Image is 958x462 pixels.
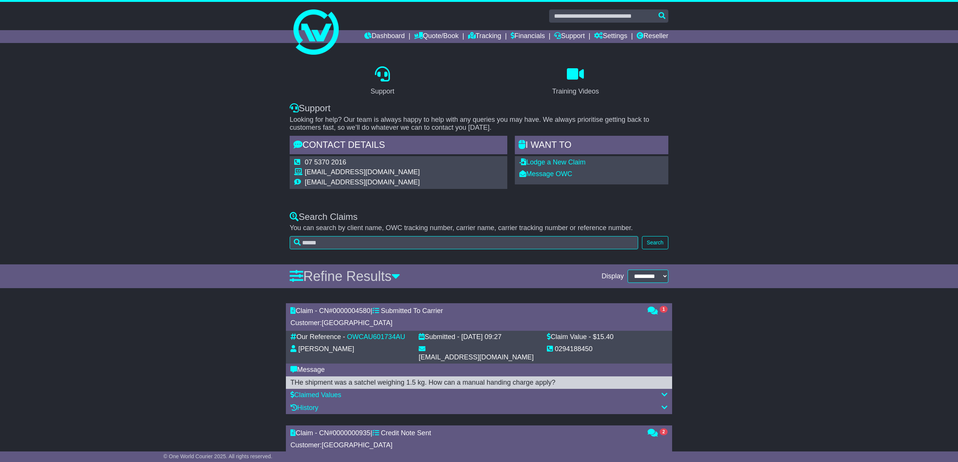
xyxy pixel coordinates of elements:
[290,333,345,341] div: Our Reference -
[648,430,668,437] a: 2
[602,272,624,281] span: Display
[419,333,459,341] div: Submitted -
[637,30,668,43] a: Reseller
[648,307,668,315] a: 1
[365,64,399,99] a: Support
[290,441,640,450] div: Customer:
[298,345,354,353] div: [PERSON_NAME]
[547,333,591,341] div: Claim Value -
[555,345,593,353] div: 0294188450
[290,269,400,284] a: Refine Results
[290,212,668,223] div: Search Claims
[290,103,668,114] div: Support
[660,428,668,435] span: 2
[381,429,431,437] span: Credit Note Sent
[660,306,668,313] span: 1
[305,158,420,169] td: 07 5370 2016
[381,307,443,315] span: Submitted To Carrier
[547,64,604,99] a: Training Videos
[594,30,627,43] a: Settings
[290,366,668,374] div: Message
[322,441,392,449] span: [GEOGRAPHIC_DATA]
[515,136,668,156] div: I WANT to
[290,429,640,437] div: Claim - CN# |
[642,236,668,249] button: Search
[364,30,405,43] a: Dashboard
[519,158,585,166] a: Lodge a New Claim
[290,404,668,412] div: History
[552,86,599,97] div: Training Videos
[511,30,545,43] a: Financials
[290,136,507,156] div: Contact Details
[290,224,668,232] p: You can search by client name, OWC tracking number, carrier name, carrier tracking number or refe...
[305,178,420,187] td: [EMAIL_ADDRESS][DOMAIN_NAME]
[554,30,585,43] a: Support
[414,30,459,43] a: Quote/Book
[290,307,640,315] div: Claim - CN# |
[290,404,318,411] a: History
[333,429,370,437] span: 0000000935
[519,170,572,178] a: Message OWC
[163,453,272,459] span: © One World Courier 2025. All rights reserved.
[593,333,614,341] div: $15.40
[290,391,668,399] div: Claimed Values
[419,353,534,362] div: [EMAIL_ADDRESS][DOMAIN_NAME]
[461,333,502,341] div: [DATE] 09:27
[468,30,501,43] a: Tracking
[305,168,420,178] td: [EMAIL_ADDRESS][DOMAIN_NAME]
[290,379,668,387] div: THe shipment was a satchel weighing 1.5 kg. How can a manual handing charge apply?
[290,116,668,132] p: Looking for help? Our team is always happy to help with any queries you may have. We always prior...
[290,319,640,327] div: Customer:
[347,333,405,341] a: OWCAU601734AU
[370,86,394,97] div: Support
[290,391,341,399] a: Claimed Values
[333,307,370,315] span: 0000004580
[322,319,392,327] span: [GEOGRAPHIC_DATA]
